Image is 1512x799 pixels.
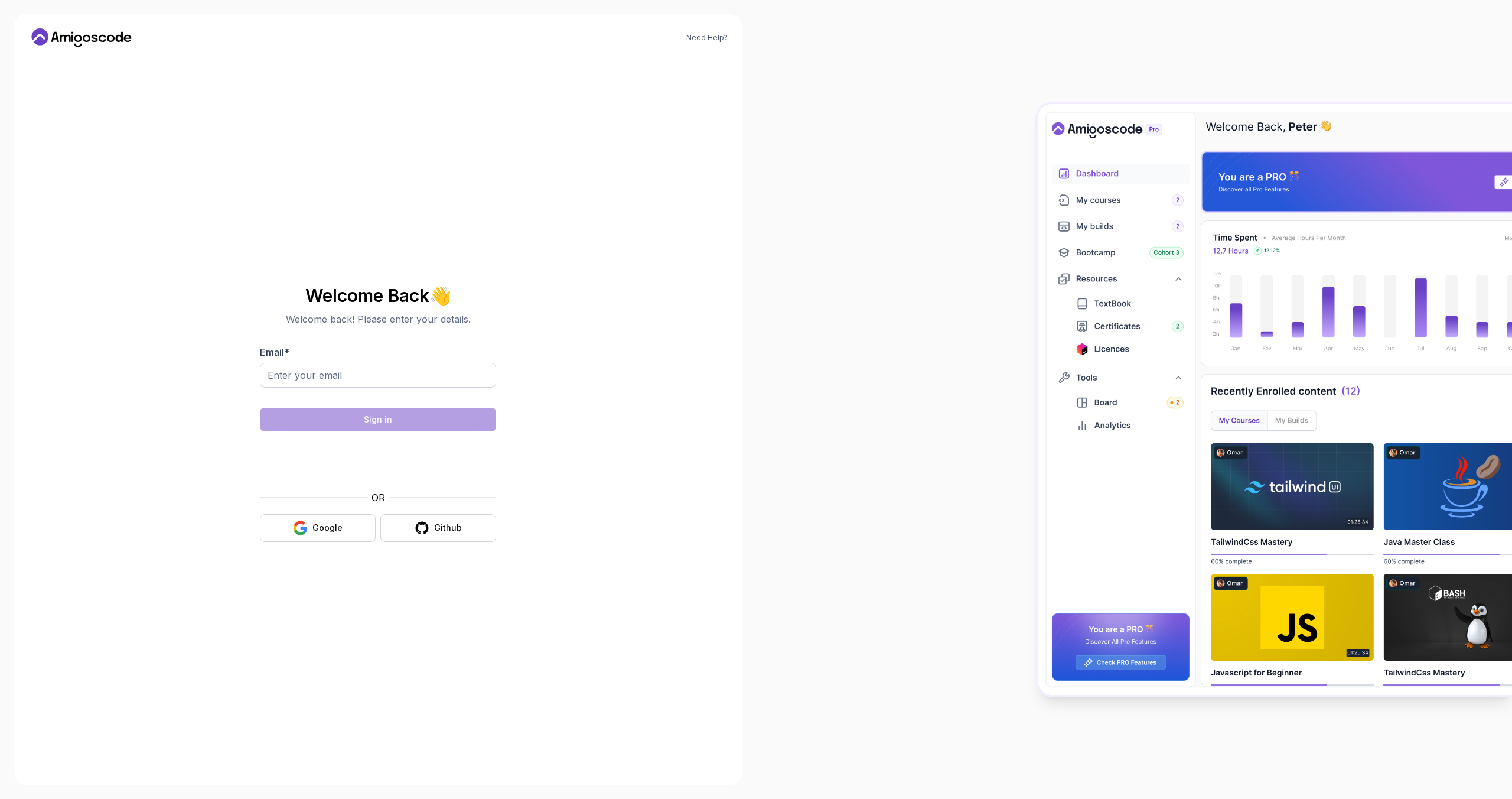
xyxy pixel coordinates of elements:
img: Amigoscode Dashboard [1038,104,1512,695]
iframe: Widget containing checkbox for hCaptcha security challenge [289,439,467,483]
button: Sign in [260,408,496,431]
label: Email * [260,346,289,358]
p: Welcome back! Please enter your details. [260,312,496,326]
button: Google [260,514,376,542]
input: Enter your email [260,363,496,388]
div: Sign in [364,414,392,426]
div: Google [312,522,343,534]
span: 👋 [429,285,452,306]
button: Github [380,514,496,542]
a: Home link [28,28,135,47]
p: OR [372,491,385,505]
a: Need Help? [686,33,728,43]
h2: Welcome Back [260,286,496,305]
div: Github [434,522,462,534]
